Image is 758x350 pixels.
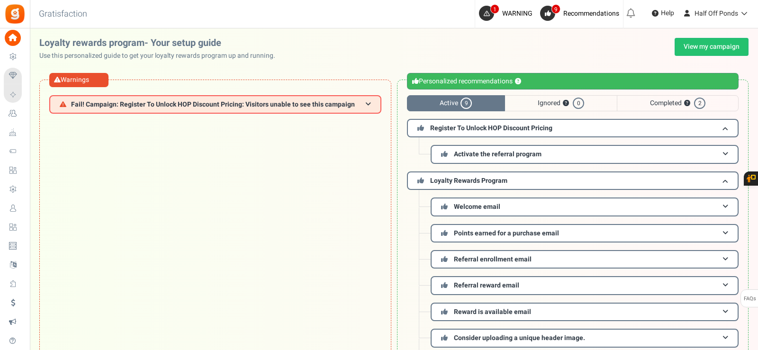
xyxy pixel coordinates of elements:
span: Welcome email [454,202,500,212]
img: Gratisfaction [4,3,26,25]
span: 9 [551,4,560,14]
span: Consider uploading a unique header image. [454,333,585,343]
span: Register To Unlock HOP Discount Pricing [430,123,552,133]
a: View my campaign [675,38,749,56]
a: 9 Recommendations [540,6,623,21]
span: FAQs [743,290,756,308]
span: Completed [617,95,739,111]
span: Help [659,9,674,18]
p: Use this personalized guide to get your loyalty rewards program up and running. [39,51,283,61]
h3: Gratisfaction [28,5,98,24]
span: Referral reward email [454,280,519,290]
div: Personalized recommendations [407,73,739,90]
span: Recommendations [563,9,619,18]
h2: Loyalty rewards program- Your setup guide [39,38,283,48]
button: ? [563,100,569,107]
span: Loyalty Rewards Program [430,176,507,186]
span: Fail! Campaign: Register To Unlock HOP Discount Pricing: Visitors unable to see this campaign [71,101,355,108]
span: Active [407,95,505,111]
span: 2 [694,98,705,109]
div: Warnings [49,73,108,87]
span: 0 [573,98,584,109]
span: Half Off Ponds [695,9,738,18]
button: ? [515,79,521,85]
a: 1 WARNING [479,6,536,21]
span: 9 [460,98,472,109]
span: Activate the referral program [454,149,541,159]
span: Referral enrollment email [454,254,532,264]
a: Help [648,6,678,21]
button: ? [684,100,690,107]
span: 1 [490,4,499,14]
span: Reward is available email [454,307,531,317]
span: Points earned for a purchase email [454,228,559,238]
span: Ignored [505,95,617,111]
span: WARNING [502,9,532,18]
